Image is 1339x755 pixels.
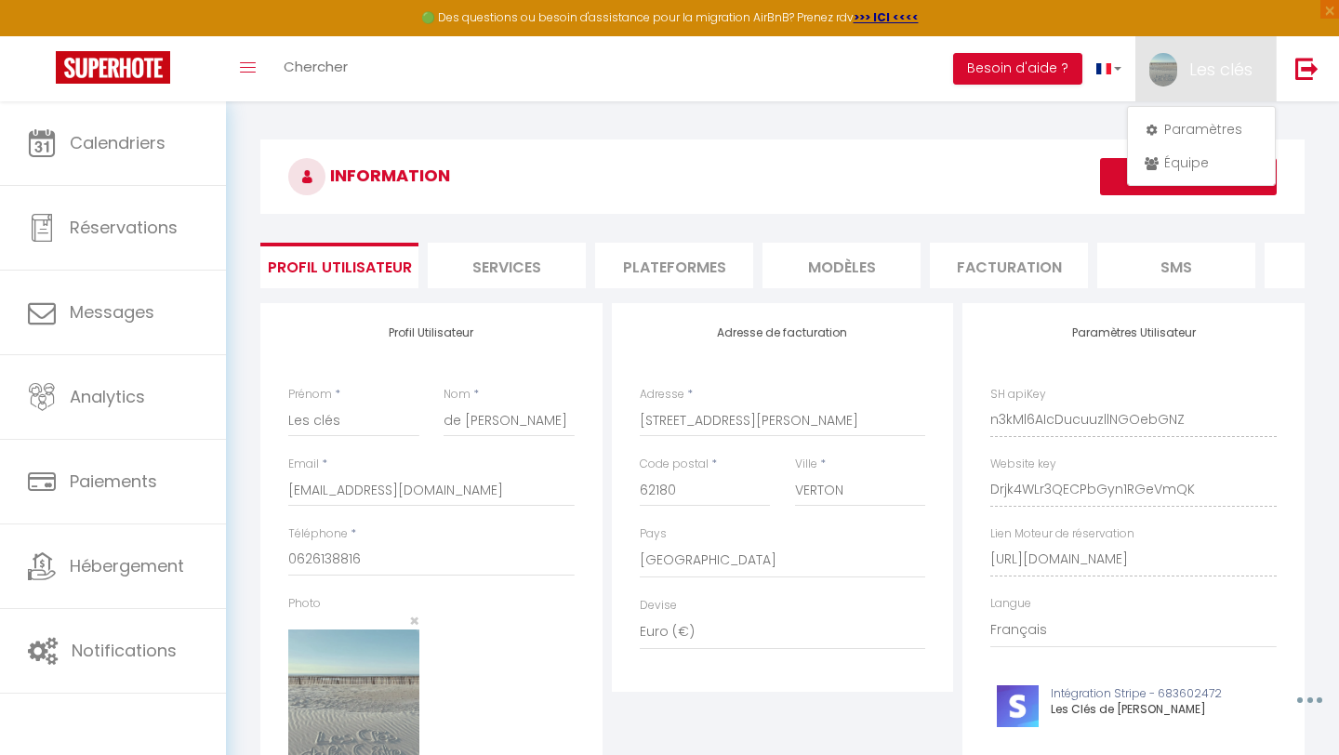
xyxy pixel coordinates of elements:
[72,639,177,662] span: Notifications
[762,243,921,288] li: MODÈLES
[444,386,471,404] label: Nom
[990,326,1277,339] h4: Paramètres Utilisateur
[1295,57,1319,80] img: logout
[288,326,575,339] h4: Profil Utilisateur
[1051,685,1254,703] p: Intégration Stripe - 683602472
[70,131,166,154] span: Calendriers
[260,139,1305,214] h3: INFORMATION
[640,326,926,339] h4: Adresse de facturation
[288,525,348,543] label: Téléphone
[640,456,709,473] label: Code postal
[997,685,1039,727] img: stripe-logo.jpeg
[288,595,321,613] label: Photo
[1097,243,1255,288] li: SMS
[1051,701,1206,717] span: Les Clés de [PERSON_NAME]
[930,243,1088,288] li: Facturation
[990,456,1056,473] label: Website key
[409,613,419,629] button: Close
[260,243,418,288] li: Profil Utilisateur
[288,456,319,473] label: Email
[640,597,677,615] label: Devise
[1133,147,1270,179] a: Équipe
[1189,58,1253,81] span: Les clés
[70,554,184,577] span: Hébergement
[70,216,178,239] span: Réservations
[70,385,145,408] span: Analytics
[270,36,362,101] a: Chercher
[640,386,684,404] label: Adresse
[288,386,332,404] label: Prénom
[990,525,1134,543] label: Lien Moteur de réservation
[1149,53,1177,86] img: ...
[953,53,1082,85] button: Besoin d'aide ?
[990,386,1046,404] label: SH apiKey
[1100,158,1277,195] button: Enregistrer
[70,470,157,493] span: Paiements
[1133,113,1270,145] a: Paramètres
[70,300,154,324] span: Messages
[990,595,1031,613] label: Langue
[428,243,586,288] li: Services
[409,609,419,632] span: ×
[595,243,753,288] li: Plateformes
[284,57,348,76] span: Chercher
[640,525,667,543] label: Pays
[795,456,817,473] label: Ville
[56,51,170,84] img: Super Booking
[854,9,919,25] a: >>> ICI <<<<
[1135,36,1276,101] a: ... Les clés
